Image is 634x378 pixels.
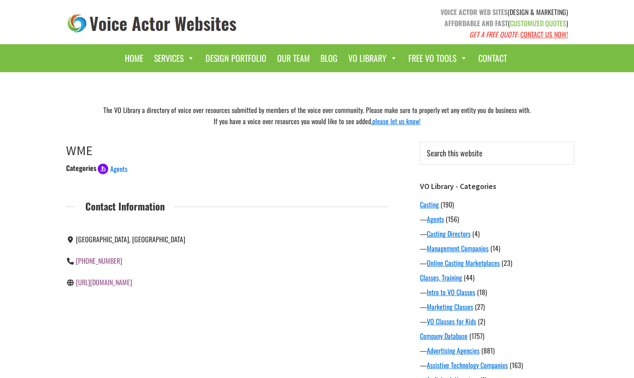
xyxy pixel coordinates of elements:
[420,243,574,253] div: —
[316,49,342,68] a: Blog
[420,182,574,191] h3: VO Library - Categories
[427,345,480,356] a: Advertising Agencies
[427,302,473,312] a: Marketing Classes
[501,258,512,268] span: (23)
[420,142,574,165] input: Search this website
[76,277,132,287] a: [URL][DOMAIN_NAME]
[477,287,487,297] span: (18)
[98,163,127,173] a: Agents
[475,302,485,312] span: (27)
[464,272,474,283] span: (44)
[420,360,574,370] div: —
[76,256,122,266] a: [PHONE_NUMBER]
[469,29,519,40] em: GET A FREE QUOTE:
[76,234,185,244] span: [GEOGRAPHIC_DATA], [GEOGRAPHIC_DATA]
[150,49,199,68] a: Services
[372,116,420,126] a: please let us know!
[404,49,472,68] a: Free VO Tools
[427,258,500,268] a: Online Casting Marketplaces
[420,302,574,312] div: —
[273,49,314,68] a: Our Team
[66,12,239,35] img: voice_actor_websites_logo
[420,331,468,341] a: Company Database
[427,360,508,370] a: Assistive Technology Companies
[420,214,574,224] div: —
[427,243,489,253] a: Management Companies
[510,18,566,28] span: CUSTOMIZED QUOTES
[420,272,462,283] a: Classes, Training
[510,360,523,370] span: (163)
[478,316,485,326] span: (2)
[427,214,444,224] a: Agents
[441,199,454,210] span: (190)
[75,198,174,214] span: Contact Information
[469,331,484,341] span: (1757)
[441,7,507,17] strong: VOICE ACTOR WEB SITES
[520,29,568,40] a: CONTACT US NOW!
[427,287,475,297] a: Intro to VO Classes
[420,258,574,268] div: —
[420,199,439,210] a: Casting
[344,49,402,68] a: VO Library
[427,229,471,239] a: Casting Directors
[420,229,574,239] div: —
[444,18,508,28] strong: AFFORDABLE AND FAST
[66,143,388,307] article: WME
[427,316,476,326] a: VO Classes for Kids
[121,49,148,68] a: Home
[446,214,459,224] span: (156)
[323,6,568,40] p: (DESIGN & MARKETING) ( )
[420,345,574,356] div: —
[490,243,500,253] span: (14)
[420,287,574,297] div: —
[481,345,495,356] span: (881)
[474,49,511,68] a: Contact
[110,164,127,174] span: Agents
[472,229,480,239] span: (4)
[201,49,271,68] a: Design Portfolio
[420,316,574,326] div: —
[66,143,388,158] h1: WME
[66,163,97,173] div: Categories
[60,102,574,129] div: The VO Library a directory of voice over resources submitted by members of the voice over communi...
